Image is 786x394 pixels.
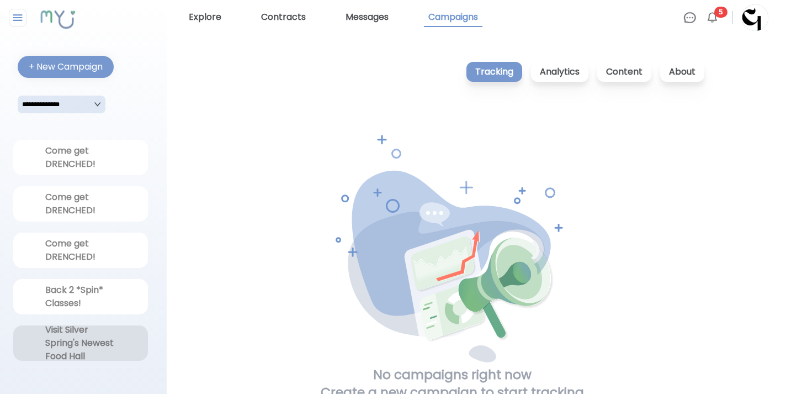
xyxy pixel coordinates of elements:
img: Chat [683,11,697,24]
p: Analytics [531,62,588,82]
img: Bell [705,11,719,24]
div: Back 2 *Spin* Classes! [45,283,116,310]
div: Visit Silver Spring's Newest Food Hall [45,323,116,363]
p: Tracking [466,62,522,82]
p: Content [597,62,651,82]
img: Close sidebar [11,11,25,24]
div: + New Campaign [29,60,103,73]
div: Come get DRENCHED! [45,191,116,217]
a: Contracts [257,8,310,27]
button: + New Campaign [18,56,114,78]
a: Messages [341,8,393,27]
a: Explore [184,8,226,27]
span: 5 [714,7,727,18]
p: About [660,62,704,82]
div: Come get DRENCHED! [45,237,116,264]
img: No Campaigns right now [336,135,569,366]
img: Profile [742,4,768,31]
a: Campaigns [424,8,482,27]
div: Come get DRENCHED! [45,144,116,171]
h1: No campaigns right now [373,366,532,384]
